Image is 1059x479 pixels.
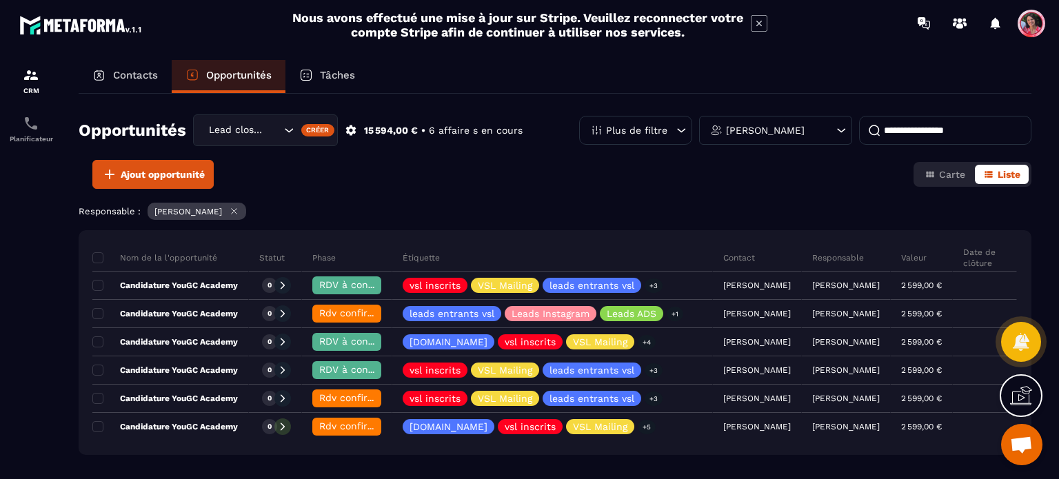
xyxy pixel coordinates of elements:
[292,10,744,39] h2: Nous avons effectué une mise à jour sur Stripe. Veuillez reconnecter votre compte Stripe afin de ...
[121,167,205,181] span: Ajout opportunité
[812,337,880,347] p: [PERSON_NAME]
[113,69,158,81] p: Contacts
[607,309,656,318] p: Leads ADS
[939,169,965,180] span: Carte
[268,309,272,318] p: 0
[92,160,214,189] button: Ajout opportunité
[998,169,1020,180] span: Liste
[320,69,355,81] p: Tâches
[549,394,634,403] p: leads entrants vsl
[606,125,667,135] p: Plus de filtre
[92,252,217,263] p: Nom de la l'opportunité
[812,309,880,318] p: [PERSON_NAME]
[92,365,238,376] p: Candidature YouGC Academy
[916,165,974,184] button: Carte
[267,123,281,138] input: Search for option
[268,281,272,290] p: 0
[92,308,238,319] p: Candidature YouGC Academy
[319,420,397,431] span: Rdv confirmé ✅
[79,206,141,216] p: Responsable :
[723,252,755,263] p: Contact
[410,337,487,347] p: [DOMAIN_NAME]
[549,365,634,375] p: leads entrants vsl
[364,124,418,137] p: 15 594,00 €
[667,307,683,321] p: +1
[285,60,369,93] a: Tâches
[812,281,880,290] p: [PERSON_NAME]
[206,69,272,81] p: Opportunités
[421,124,425,137] p: •
[319,392,397,403] span: Rdv confirmé ✅
[205,123,267,138] span: Lead closing
[92,421,238,432] p: Candidature YouGC Academy
[268,337,272,347] p: 0
[478,281,532,290] p: VSL Mailing
[259,252,285,263] p: Statut
[573,422,627,431] p: VSL Mailing
[901,309,942,318] p: 2 599,00 €
[812,394,880,403] p: [PERSON_NAME]
[901,252,927,263] p: Valeur
[79,60,172,93] a: Contacts
[319,336,408,347] span: RDV à confimer ❓
[478,365,532,375] p: VSL Mailing
[319,279,408,290] span: RDV à confimer ❓
[638,335,656,349] p: +4
[410,422,487,431] p: [DOMAIN_NAME]
[79,116,186,144] h2: Opportunités
[92,393,238,404] p: Candidature YouGC Academy
[549,281,634,290] p: leads entrants vsl
[726,125,805,135] p: [PERSON_NAME]
[319,364,408,375] span: RDV à confimer ❓
[505,422,556,431] p: vsl inscrits
[193,114,338,146] div: Search for option
[403,252,440,263] p: Étiquette
[963,247,1006,269] p: Date de clôture
[901,394,942,403] p: 2 599,00 €
[410,365,461,375] p: vsl inscrits
[478,394,532,403] p: VSL Mailing
[1001,424,1042,465] a: Ouvrir le chat
[319,307,397,318] span: Rdv confirmé ✅
[3,135,59,143] p: Planificateur
[268,394,272,403] p: 0
[268,365,272,375] p: 0
[312,252,336,263] p: Phase
[901,365,942,375] p: 2 599,00 €
[3,57,59,105] a: formationformationCRM
[410,309,494,318] p: leads entrants vsl
[429,124,523,137] p: 6 affaire s en cours
[638,420,656,434] p: +5
[573,337,627,347] p: VSL Mailing
[812,365,880,375] p: [PERSON_NAME]
[410,281,461,290] p: vsl inscrits
[645,363,663,378] p: +3
[154,207,222,216] p: [PERSON_NAME]
[901,422,942,431] p: 2 599,00 €
[512,309,589,318] p: Leads Instagram
[901,337,942,347] p: 2 599,00 €
[505,337,556,347] p: vsl inscrits
[812,252,864,263] p: Responsable
[645,391,663,406] p: +3
[975,165,1029,184] button: Liste
[410,394,461,403] p: vsl inscrits
[92,280,238,291] p: Candidature YouGC Academy
[3,105,59,153] a: schedulerschedulerPlanificateur
[645,278,663,293] p: +3
[901,281,942,290] p: 2 599,00 €
[23,67,39,83] img: formation
[19,12,143,37] img: logo
[92,336,238,347] p: Candidature YouGC Academy
[3,87,59,94] p: CRM
[301,124,335,136] div: Créer
[268,422,272,431] p: 0
[23,115,39,132] img: scheduler
[172,60,285,93] a: Opportunités
[812,422,880,431] p: [PERSON_NAME]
